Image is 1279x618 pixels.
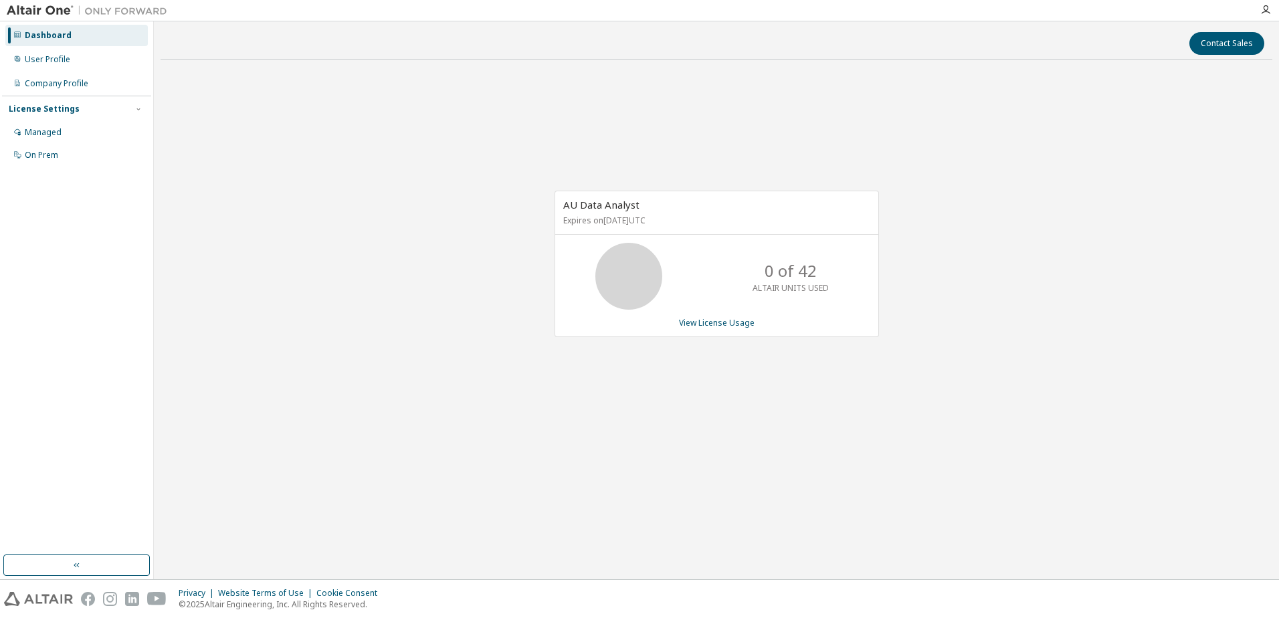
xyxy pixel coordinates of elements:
[25,30,72,41] div: Dashboard
[125,592,139,606] img: linkedin.svg
[103,592,117,606] img: instagram.svg
[81,592,95,606] img: facebook.svg
[765,260,817,282] p: 0 of 42
[9,104,80,114] div: License Settings
[563,198,639,211] span: AU Data Analyst
[25,150,58,161] div: On Prem
[1189,32,1264,55] button: Contact Sales
[179,599,385,610] p: © 2025 Altair Engineering, Inc. All Rights Reserved.
[25,54,70,65] div: User Profile
[563,215,867,226] p: Expires on [DATE] UTC
[679,317,755,328] a: View License Usage
[25,127,62,138] div: Managed
[316,588,385,599] div: Cookie Consent
[218,588,316,599] div: Website Terms of Use
[4,592,73,606] img: altair_logo.svg
[25,78,88,89] div: Company Profile
[7,4,174,17] img: Altair One
[147,592,167,606] img: youtube.svg
[753,282,829,294] p: ALTAIR UNITS USED
[179,588,218,599] div: Privacy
